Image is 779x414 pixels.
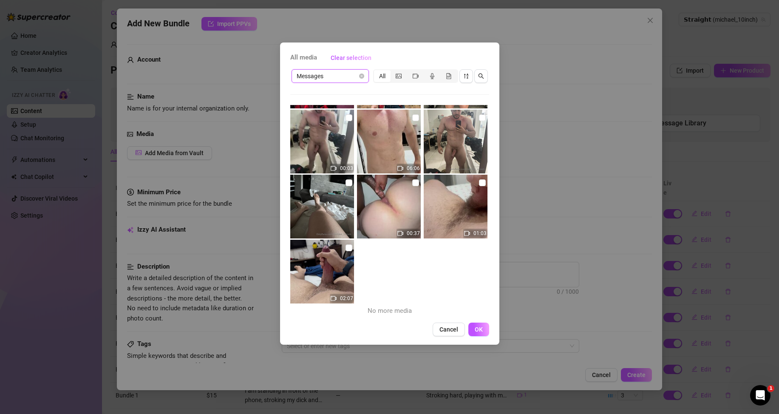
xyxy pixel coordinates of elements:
span: picture [396,73,402,79]
img: media [357,175,421,238]
span: Clear selection [331,54,371,61]
span: close-circle [359,74,364,79]
img: media [290,240,354,303]
img: media [290,175,354,238]
div: segmented control [373,69,458,83]
span: 00:37 [407,230,420,236]
div: All [374,70,391,82]
button: Clear selection [324,51,378,65]
span: file-gif [446,73,452,79]
img: media [424,175,487,238]
span: video-camera [331,295,337,301]
span: video-camera [413,73,419,79]
span: 01:03 [473,230,487,236]
span: search [478,73,484,79]
span: sort-descending [463,73,469,79]
span: video-camera [397,230,403,236]
span: audio [429,73,435,79]
img: media [290,110,354,173]
span: All media [290,53,317,63]
span: 00:03 [340,165,353,171]
span: 06:06 [407,165,420,171]
span: Cancel [439,326,458,333]
span: 1 [768,385,774,392]
img: media [424,110,487,173]
span: video-camera [464,230,470,236]
span: No more media [368,306,412,316]
button: Cancel [433,323,465,336]
span: 02:07 [340,295,353,301]
span: video-camera [331,165,337,171]
button: sort-descending [459,69,473,83]
span: OK [475,326,483,333]
span: Messages [297,70,364,82]
iframe: Intercom live chat [750,385,771,405]
img: media [357,110,421,173]
button: OK [468,323,489,336]
span: video-camera [397,165,403,171]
